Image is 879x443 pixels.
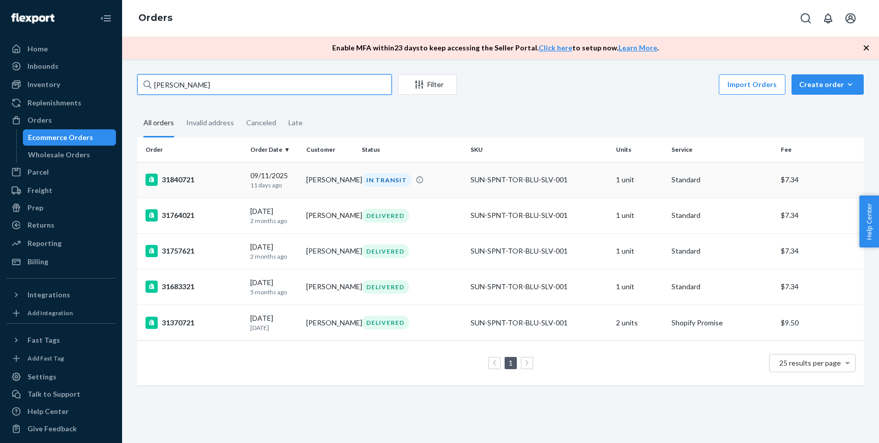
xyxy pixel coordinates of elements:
[398,79,456,90] div: Filter
[471,175,608,185] div: SUN-SPNT-TOR-BLU-SLV-001
[28,132,93,143] div: Ecommerce Orders
[27,167,49,177] div: Parcel
[362,280,409,294] div: DELIVERED
[250,288,298,296] p: 5 months ago
[777,137,864,162] th: Fee
[145,209,242,222] div: 31764021
[471,210,608,220] div: SUN-SPNT-TOR-BLU-SLV-001
[27,238,62,248] div: Reporting
[612,137,668,162] th: Units
[6,76,116,93] a: Inventory
[27,372,56,382] div: Settings
[6,235,116,252] a: Reporting
[27,389,80,399] div: Talk to Support
[358,137,466,162] th: Status
[6,403,116,420] a: Help Center
[719,74,785,95] button: Import Orders
[306,145,354,154] div: Customer
[27,290,70,300] div: Integrations
[27,406,69,417] div: Help Center
[250,278,298,296] div: [DATE]
[507,358,515,367] a: Page 1 is your current page
[777,233,864,269] td: $7.34
[362,209,409,223] div: DELIVERED
[6,352,116,365] a: Add Fast Tag
[23,147,116,163] a: Wholesale Orders
[6,369,116,385] a: Settings
[250,252,298,261] p: 2 months ago
[302,305,358,341] td: [PERSON_NAME]
[398,74,457,95] button: Filter
[818,8,838,29] button: Open notifications
[250,171,298,189] div: 09/11/2025
[6,332,116,348] button: Fast Tags
[6,164,116,180] a: Parcel
[466,137,612,162] th: SKU
[27,220,54,230] div: Returns
[859,196,879,247] button: Help Center
[145,245,242,257] div: 31757621
[612,305,668,341] td: 2 units
[27,115,52,125] div: Orders
[671,318,772,328] p: Shopify Promise
[96,8,116,29] button: Close Navigation
[27,203,43,213] div: Prep
[777,162,864,198] td: $7.34
[11,13,54,23] img: Flexport logo
[6,307,116,319] a: Add Integration
[612,269,668,304] td: 1 unit
[612,162,668,198] td: 1 unit
[671,210,772,220] p: Standard
[792,74,864,95] button: Create order
[671,282,772,292] p: Standard
[28,150,90,160] div: Wholesale Orders
[6,95,116,111] a: Replenishments
[799,79,856,90] div: Create order
[27,98,81,108] div: Replenishments
[6,217,116,233] a: Returns
[6,287,116,303] button: Integrations
[27,79,60,90] div: Inventory
[27,185,52,196] div: Freight
[471,246,608,256] div: SUN-SPNT-TOR-BLU-SLV-001
[27,354,64,363] div: Add Fast Tag
[137,137,246,162] th: Order
[246,137,302,162] th: Order Date
[138,12,172,23] a: Orders
[302,198,358,233] td: [PERSON_NAME]
[619,43,657,52] a: Learn More
[302,269,358,304] td: [PERSON_NAME]
[27,424,77,434] div: Give Feedback
[539,43,572,52] a: Click here
[250,323,298,332] p: [DATE]
[288,109,303,136] div: Late
[6,421,116,437] button: Give Feedback
[143,109,174,137] div: All orders
[186,109,234,136] div: Invalid address
[250,313,298,332] div: [DATE]
[145,317,242,329] div: 31370721
[145,174,242,186] div: 31840721
[471,318,608,328] div: SUN-SPNT-TOR-BLU-SLV-001
[796,8,816,29] button: Open Search Box
[27,61,58,71] div: Inbounds
[27,335,60,345] div: Fast Tags
[6,182,116,199] a: Freight
[137,74,392,95] input: Search orders
[667,137,776,162] th: Service
[6,112,116,128] a: Orders
[671,175,772,185] p: Standard
[250,181,298,189] p: 11 days ago
[6,41,116,57] a: Home
[23,129,116,146] a: Ecommerce Orders
[302,162,358,198] td: [PERSON_NAME]
[250,242,298,261] div: [DATE]
[302,233,358,269] td: [PERSON_NAME]
[250,216,298,225] p: 2 months ago
[27,44,48,54] div: Home
[27,309,73,317] div: Add Integration
[612,233,668,269] td: 1 unit
[130,4,181,33] ol: breadcrumbs
[777,305,864,341] td: $9.50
